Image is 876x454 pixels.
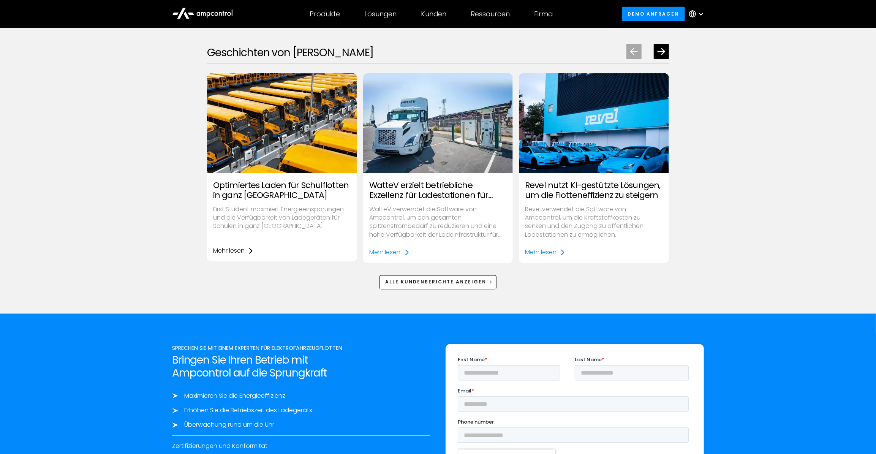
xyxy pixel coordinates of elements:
a: Mehr lesen [369,248,410,257]
div: Firma [534,10,553,18]
div: Ressourcen [471,10,510,18]
div: Überwachung rund um die Uhr [184,421,274,429]
div: Produkte [310,10,340,18]
div: Maximieren Sie die Energieeffizienz [184,392,285,400]
p: First Student maximiert Energieeinsparungen und die Verfügbarkeit von Ladegeräten für Schulen in ... [213,206,351,231]
div: Previous slide [626,44,642,59]
div: 3 / 8 [519,73,669,263]
div: Lösungen [364,10,397,18]
div: 2 / 8 [363,73,513,263]
div: Mehr lesen [525,248,557,257]
p: Revel verwendet die Software von Ampcontrol, um die Kraftstoffkosten zu senken und den Zugang zu ... [525,206,663,240]
div: Next slide [654,44,669,59]
a: Mehr lesen [213,247,254,255]
div: Kunden [421,10,446,18]
h2: Bringen Sie Ihren Betrieb mit Ampcontrol auf die Sprungkraft [172,354,430,380]
div: Erhöhen Sie die Betriebszeit des Ladegeräts [184,407,312,415]
div: SPRECHEN SIE MIT EINEM EXPERTEN FÜR ELEKTROFAHRZEUGFLOTTEN [172,344,430,353]
a: Alle Kundenberichte anzeigen [379,275,497,289]
div: 1 / 8 [207,73,357,262]
h3: Revel nutzt KI-gestützte Lösungen, um die Flotteneffizienz zu steigern [525,181,663,201]
a: Mehr lesen [525,248,566,257]
div: Mehr lesen [213,247,245,255]
a: Demo anfragen [622,7,685,21]
div: Mehr lesen [369,248,401,257]
h3: WatteV erzielt betriebliche Exzellenz für Ladestationen für Elektrofahrzeuge [369,181,507,201]
h2: Geschichten von [PERSON_NAME] [207,46,374,59]
div: Zertifizierungen und Konformität [172,442,430,451]
div: Alle Kundenberichte anzeigen [385,279,486,286]
p: WatteV verwendet die Software von Ampcontrol, um den gesamten Spitzenstrombedarf zu reduzieren un... [369,206,507,240]
h3: Optimiertes Laden für Schulflotten in ganz [GEOGRAPHIC_DATA] [213,181,351,201]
